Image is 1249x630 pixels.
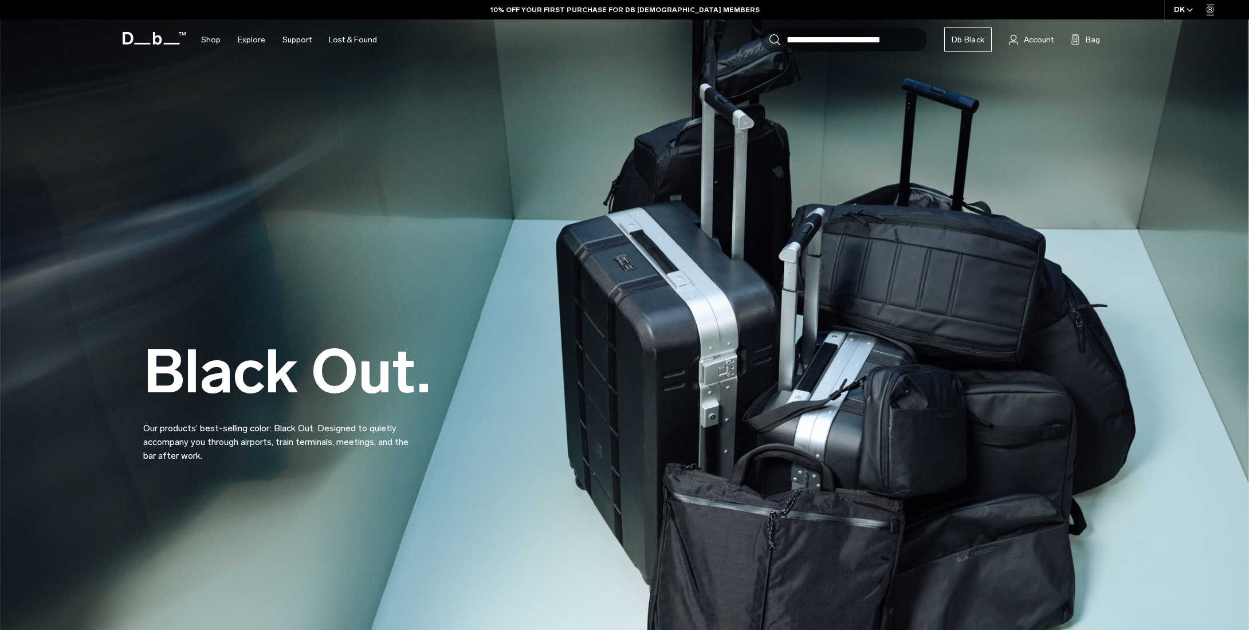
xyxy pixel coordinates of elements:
[1086,34,1100,46] span: Bag
[201,19,221,60] a: Shop
[1024,34,1054,46] span: Account
[1071,33,1100,46] button: Bag
[944,27,992,52] a: Db Black
[143,342,431,402] h2: Black Out.
[1009,33,1054,46] a: Account
[329,19,377,60] a: Lost & Found
[193,19,386,60] nav: Main Navigation
[282,19,312,60] a: Support
[490,5,760,15] a: 10% OFF YOUR FIRST PURCHASE FOR DB [DEMOGRAPHIC_DATA] MEMBERS
[238,19,265,60] a: Explore
[143,408,418,463] p: Our products’ best-selling color: Black Out. Designed to quietly accompany you through airports, ...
